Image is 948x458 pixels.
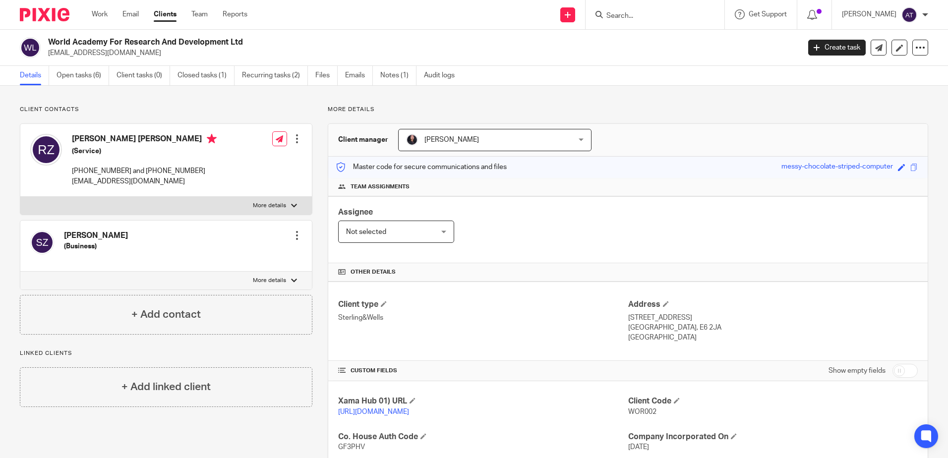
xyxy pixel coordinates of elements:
[901,7,917,23] img: svg%3E
[351,183,410,191] span: Team assignments
[57,66,109,85] a: Open tasks (6)
[30,230,54,254] img: svg%3E
[20,37,41,58] img: svg%3E
[338,135,388,145] h3: Client manager
[72,146,217,156] h5: (Service)
[842,9,896,19] p: [PERSON_NAME]
[20,106,312,114] p: Client contacts
[336,162,507,172] p: Master code for secure communications and files
[253,202,286,210] p: More details
[48,37,644,48] h2: World Academy For Research And Development Ltd
[328,106,928,114] p: More details
[72,176,217,186] p: [EMAIL_ADDRESS][DOMAIN_NAME]
[178,66,235,85] a: Closed tasks (1)
[20,66,49,85] a: Details
[191,9,208,19] a: Team
[223,9,247,19] a: Reports
[380,66,416,85] a: Notes (1)
[64,241,128,251] h5: (Business)
[64,230,128,241] h4: [PERSON_NAME]
[154,9,177,19] a: Clients
[20,349,312,357] p: Linked clients
[628,299,918,310] h4: Address
[242,66,308,85] a: Recurring tasks (2)
[122,9,139,19] a: Email
[131,307,201,322] h4: + Add contact
[424,66,462,85] a: Audit logs
[628,333,918,343] p: [GEOGRAPHIC_DATA]
[628,396,918,406] h4: Client Code
[781,162,893,173] div: messy-chocolate-striped-computer
[92,9,108,19] a: Work
[338,444,365,451] span: GF3PHV
[20,8,69,21] img: Pixie
[48,48,793,58] p: [EMAIL_ADDRESS][DOMAIN_NAME]
[345,66,373,85] a: Emails
[338,432,628,442] h4: Co. House Auth Code
[628,313,918,323] p: [STREET_ADDRESS]
[338,367,628,375] h4: CUSTOM FIELDS
[72,134,217,146] h4: [PERSON_NAME] [PERSON_NAME]
[72,166,217,176] p: [PHONE_NUMBER] and [PHONE_NUMBER]
[253,277,286,285] p: More details
[338,313,628,323] p: Sterling&Wells
[338,208,373,216] span: Assignee
[628,432,918,442] h4: Company Incorporated On
[351,268,396,276] span: Other details
[829,366,886,376] label: Show empty fields
[346,229,386,235] span: Not selected
[628,444,649,451] span: [DATE]
[338,408,409,415] a: [URL][DOMAIN_NAME]
[315,66,338,85] a: Files
[338,396,628,406] h4: Xama Hub 01) URL
[424,136,479,143] span: [PERSON_NAME]
[117,66,170,85] a: Client tasks (0)
[628,323,918,333] p: [GEOGRAPHIC_DATA], E6 2JA
[207,134,217,144] i: Primary
[406,134,418,146] img: MicrosoftTeams-image.jfif
[605,12,695,21] input: Search
[121,379,211,395] h4: + Add linked client
[808,40,866,56] a: Create task
[30,134,62,166] img: svg%3E
[628,408,656,415] span: WOR002
[749,11,787,18] span: Get Support
[338,299,628,310] h4: Client type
